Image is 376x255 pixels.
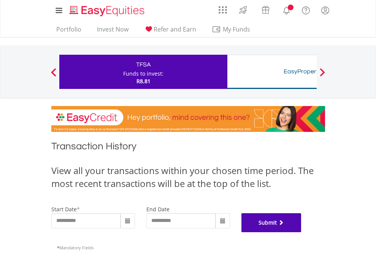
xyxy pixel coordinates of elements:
[46,72,61,79] button: Previous
[219,6,227,14] img: grid-menu-icon.svg
[51,139,325,157] h1: Transaction History
[51,206,77,213] label: start date
[296,2,316,17] a: FAQ's and Support
[254,2,277,16] a: Vouchers
[51,164,325,190] div: View all your transactions within your chosen time period. The most recent transactions will be a...
[136,78,151,85] span: R8.81
[57,245,94,250] span: Mandatory Fields
[51,106,325,132] img: EasyCredit Promotion Banner
[68,5,148,17] img: EasyEquities_Logo.png
[259,4,272,16] img: vouchers-v2.svg
[64,59,223,70] div: TFSA
[214,2,232,14] a: AppsGrid
[237,4,249,16] img: thrive-v2.svg
[212,24,262,34] span: My Funds
[146,206,170,213] label: end date
[67,2,148,17] a: Home page
[53,25,84,37] a: Portfolio
[241,213,301,232] button: Submit
[316,2,335,19] a: My Profile
[141,25,199,37] a: Refer and Earn
[315,72,330,79] button: Next
[123,70,163,78] div: Funds to invest:
[94,25,132,37] a: Invest Now
[277,2,296,17] a: Notifications
[154,25,196,33] span: Refer and Earn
